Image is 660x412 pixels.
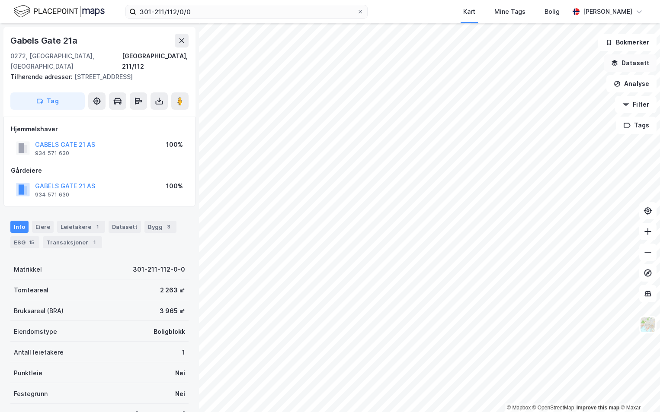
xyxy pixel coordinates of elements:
button: Filter [615,96,657,113]
span: Tilhørende adresser: [10,73,74,80]
div: 1 [182,347,185,358]
div: Gabels Gate 21a [10,34,79,48]
div: Info [10,221,29,233]
div: 100% [166,139,183,150]
div: 934 571 630 [35,191,69,198]
div: 301-211-112-0-0 [133,264,185,275]
div: 3 965 ㎡ [160,306,185,316]
input: Søk på adresse, matrikkel, gårdeiere, leietakere eller personer [136,5,357,18]
div: 1 [90,238,99,247]
iframe: Chat Widget [617,371,660,412]
div: 100% [166,181,183,191]
div: Nei [175,368,185,378]
div: 1 [93,222,102,231]
button: Datasett [604,54,657,72]
div: Leietakere [57,221,105,233]
button: Tags [616,117,657,134]
div: [PERSON_NAME] [583,6,632,17]
div: Datasett [109,221,141,233]
div: Bruksareal (BRA) [14,306,64,316]
img: Z [640,317,656,333]
button: Analyse [606,75,657,92]
div: Kart [463,6,475,17]
div: 0272, [GEOGRAPHIC_DATA], [GEOGRAPHIC_DATA] [10,51,122,72]
img: logo.f888ab2527a4732fd821a326f86c7f29.svg [14,4,105,19]
div: Punktleie [14,368,42,378]
div: [STREET_ADDRESS] [10,72,182,82]
div: ESG [10,236,39,248]
div: Tomteareal [14,285,48,295]
div: Antall leietakere [14,347,64,358]
a: OpenStreetMap [532,405,574,411]
div: Festegrunn [14,389,48,399]
div: Nei [175,389,185,399]
div: Eiendomstype [14,326,57,337]
div: Boligblokk [154,326,185,337]
div: Matrikkel [14,264,42,275]
div: 15 [27,238,36,247]
button: Tag [10,92,85,110]
a: Improve this map [577,405,619,411]
div: 2 263 ㎡ [160,285,185,295]
div: 934 571 630 [35,150,69,157]
div: Bygg [144,221,176,233]
div: Transaksjoner [43,236,102,248]
div: Bolig [545,6,560,17]
div: Mine Tags [494,6,525,17]
button: Bokmerker [598,34,657,51]
div: Hjemmelshaver [11,124,188,134]
a: Mapbox [507,405,531,411]
div: [GEOGRAPHIC_DATA], 211/112 [122,51,189,72]
div: Eiere [32,221,54,233]
div: 3 [164,222,173,231]
div: Gårdeiere [11,165,188,176]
